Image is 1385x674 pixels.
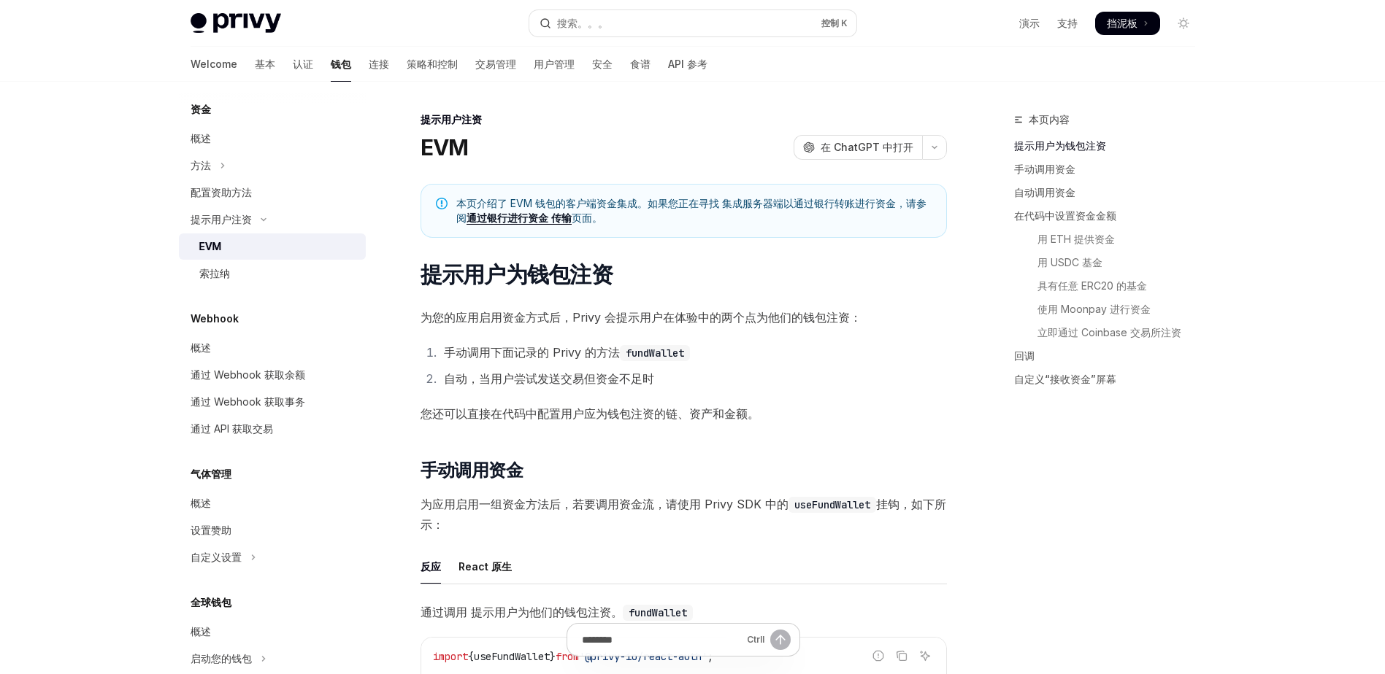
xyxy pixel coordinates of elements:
[191,623,211,640] div: 概述
[620,345,690,361] code: fundWallet
[436,198,448,209] svg: 注意
[630,57,651,71] font: 食谱
[191,184,252,201] div: 配置资助方法
[444,345,620,360] font: 手动调用下面记录的 Privy 的方法
[191,339,211,357] div: 概述
[1014,274,1207,298] a: 具有任意 ERC20 的基金
[191,366,305,384] div: 通过 Webhook 获取余额
[179,233,366,260] a: EVM
[1014,228,1207,251] a: 用 ETH 提供资金
[1095,12,1160,35] a: 挡泥板
[407,47,458,82] a: 策略和控制
[293,57,313,71] font: 认证
[557,15,608,32] div: 搜索。。。
[331,47,351,82] a: 钱包
[407,57,458,71] font: 策略和控制
[789,497,876,513] code: useFundWallet
[456,196,932,225] span: 本页介绍了 EVM 钱包的客户端资金集成。如果您正在寻找 集成服务器端以通过银行转账进行资金，请参阅 页面。
[199,265,230,282] div: 索拉纳
[475,47,516,82] a: 交易管理
[191,465,231,483] h5: 气体管理
[1029,111,1070,128] span: 本页内容
[794,135,922,160] button: 在 ChatGPT 中打开
[623,605,693,621] code: fundWallet
[179,362,366,388] a: 通过 Webhook 获取余额
[1172,12,1195,35] button: 切换深色模式
[1107,16,1137,31] span: 挡泥板
[421,605,623,619] font: 通过调用 提示用户为他们的钱包注资。
[191,211,252,228] div: 提示用户注资
[592,57,613,71] font: 安全
[191,101,211,118] h5: 资金
[459,558,512,576] font: React 原生
[255,47,275,82] a: 基本
[1014,368,1207,391] a: 自定义“接收资金”屏幕
[191,57,237,71] font: Welcome
[191,157,211,174] div: 方法
[534,47,575,82] a: 用户管理
[668,47,707,82] a: API 参考
[191,310,239,328] h5: Webhook
[191,650,252,667] div: 启动您的钱包
[1057,16,1078,31] a: 支持
[199,238,221,255] div: EVM
[369,47,389,82] a: 连接
[179,544,366,570] button: 切换自定义设置部分
[421,494,947,535] span: 为应用启用一组资金方法后，若要调用资金流，请使用 Privy SDK 中的 挂钩，如下所示：
[191,495,211,512] div: 概述
[1014,204,1207,228] a: 在代码中设置资金金额
[179,490,366,516] a: 概述
[191,393,305,411] div: 通过 Webhook 获取事务
[529,10,856,36] button: 打开搜索
[421,112,947,127] div: 提示用户注资
[255,57,275,71] font: 基本
[179,152,366,179] button: 切换方法（Toggle Methods） 部分
[191,594,231,611] h5: 全球钱包
[534,57,575,71] font: 用户管理
[1014,134,1207,158] a: 提示用户为钱包注资
[191,13,281,34] img: 灯光标志
[770,630,791,650] button: 发送消息
[1014,181,1207,204] a: 自动调用资金
[293,47,313,82] a: 认证
[421,307,947,328] span: 为您的应用启用资金方式后，Privy 会提示用户在体验中的两个点为他们的钱包注资：
[179,416,366,442] a: 通过 API 获取交易
[179,260,366,287] a: 索拉纳
[179,389,366,415] a: 通过 Webhook 获取事务
[467,212,572,225] a: 通过银行进行资金 传输
[1014,344,1207,368] a: 回调
[1014,321,1207,344] a: 立即通过 Coinbase 交易所注资
[179,619,366,645] a: 概述
[191,130,211,147] div: 概述
[1019,16,1040,31] a: 演示
[592,47,613,82] a: 安全
[1014,298,1207,321] a: 使用 Moonpay 进行资金
[1014,251,1207,274] a: 用 USDC 基金
[821,140,913,155] span: 在 ChatGPT 中打开
[179,125,366,152] a: 概述
[179,179,366,206] a: 配置资助方法
[179,517,366,543] a: 设置赞助
[179,335,366,361] a: 概述
[582,624,741,656] input: 问一个问题...
[191,47,237,82] a: Welcome
[421,134,469,160] h1: EVM
[191,420,273,438] div: 通过 API 获取交易
[440,368,947,389] li: 自动，当用户尝试发送交易但资金不足时
[191,522,231,539] div: 设置赞助
[369,57,389,71] font: 连接
[421,261,613,287] span: 提示用户为钱包注资
[421,459,523,482] span: 手动调用资金
[475,57,516,71] font: 交易管理
[821,18,848,29] span: 控制 K
[331,57,351,71] font: 钱包
[421,558,441,576] font: 反应
[421,403,947,424] span: 您还可以直接在代码中配置用户应为钱包注资的链、资产和金额。
[630,47,651,82] a: 食谱
[1014,158,1207,181] a: 手动调用资金
[179,206,366,233] button: Toggle 提示用户注资部分
[179,646,366,672] button: 切换 启动您的钱包部分
[191,549,242,566] div: 自定义设置
[668,57,707,71] font: API 参考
